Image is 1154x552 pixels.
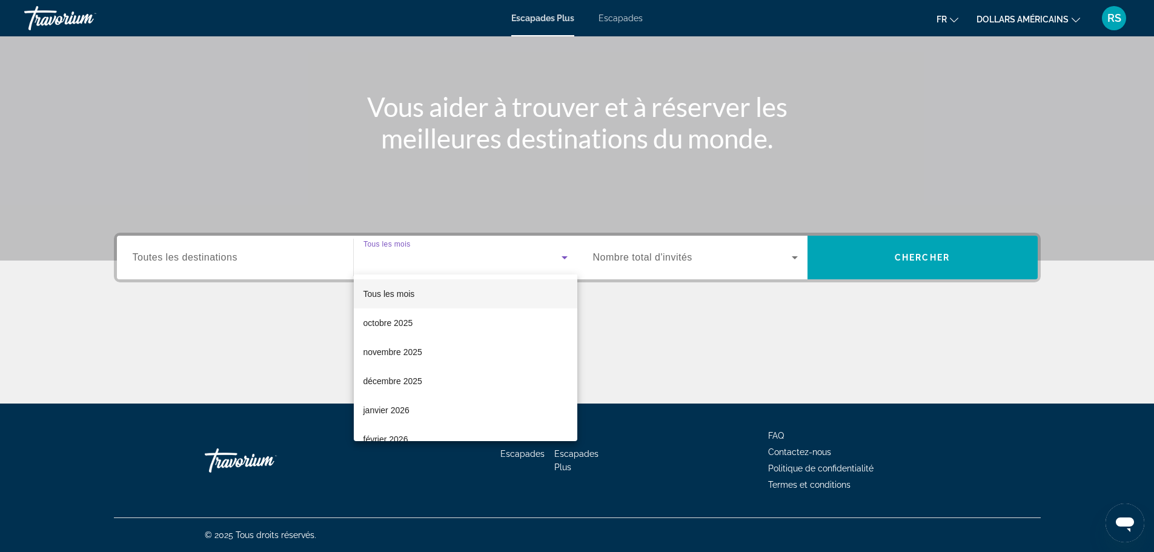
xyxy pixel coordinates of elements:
[363,376,422,386] font: décembre 2025
[1106,504,1144,542] iframe: Bouton de lancement de la fenêtre de messagerie
[363,347,422,357] font: novembre 2025
[363,318,413,328] font: octobre 2025
[363,434,408,444] font: février 2026
[363,405,410,415] font: janvier 2026
[363,289,415,299] font: Tous les mois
